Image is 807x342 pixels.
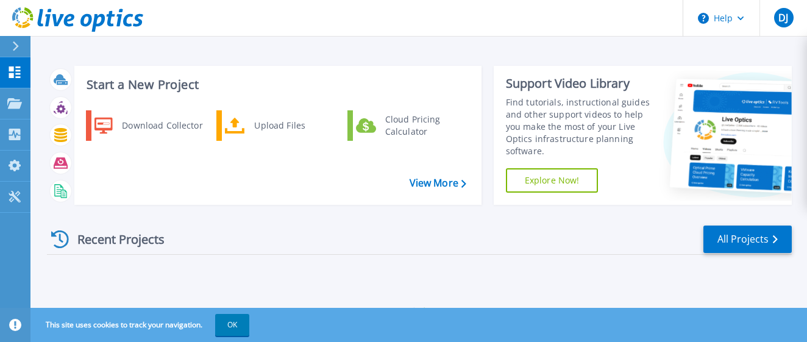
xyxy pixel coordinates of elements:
span: This site uses cookies to track your navigation. [34,314,249,336]
span: DJ [778,13,788,23]
a: Upload Files [216,110,341,141]
a: Explore Now! [506,168,599,193]
div: Cloud Pricing Calculator [379,113,469,138]
a: All Projects [703,226,792,253]
div: Upload Files [248,113,338,138]
div: Support Video Library [506,76,654,91]
a: Cloud Pricing Calculator [347,110,472,141]
a: View More [410,177,466,189]
a: Download Collector [86,110,211,141]
button: OK [215,314,249,336]
div: Find tutorials, instructional guides and other support videos to help you make the most of your L... [506,96,654,157]
div: Download Collector [116,113,208,138]
h3: Start a New Project [87,78,466,91]
div: Recent Projects [47,224,181,254]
